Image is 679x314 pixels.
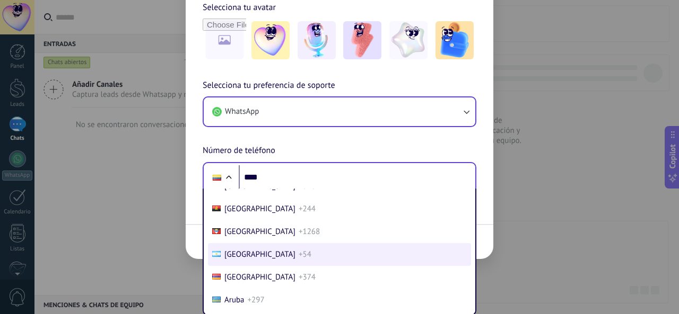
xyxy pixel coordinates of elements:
[299,227,320,237] span: +1268
[203,1,276,14] span: Selecciona tu avatar
[225,106,259,117] span: WhatsApp
[203,144,275,158] span: Número de teléfono
[203,79,335,93] span: Selecciona tu preferencia de soporte
[299,249,311,259] span: +54
[298,21,336,59] img: -2.jpeg
[436,21,474,59] img: -5.jpeg
[248,295,265,305] span: +297
[224,227,295,237] span: [GEOGRAPHIC_DATA]
[224,272,295,282] span: [GEOGRAPHIC_DATA]
[204,97,475,126] button: WhatsApp
[343,21,381,59] img: -3.jpeg
[389,21,428,59] img: -4.jpeg
[299,204,316,214] span: +244
[207,166,227,189] div: Ecuador: + 593
[224,204,295,214] span: [GEOGRAPHIC_DATA]
[251,21,290,59] img: -1.jpeg
[224,295,245,305] span: Aruba
[299,272,316,282] span: +374
[224,249,295,259] span: [GEOGRAPHIC_DATA]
